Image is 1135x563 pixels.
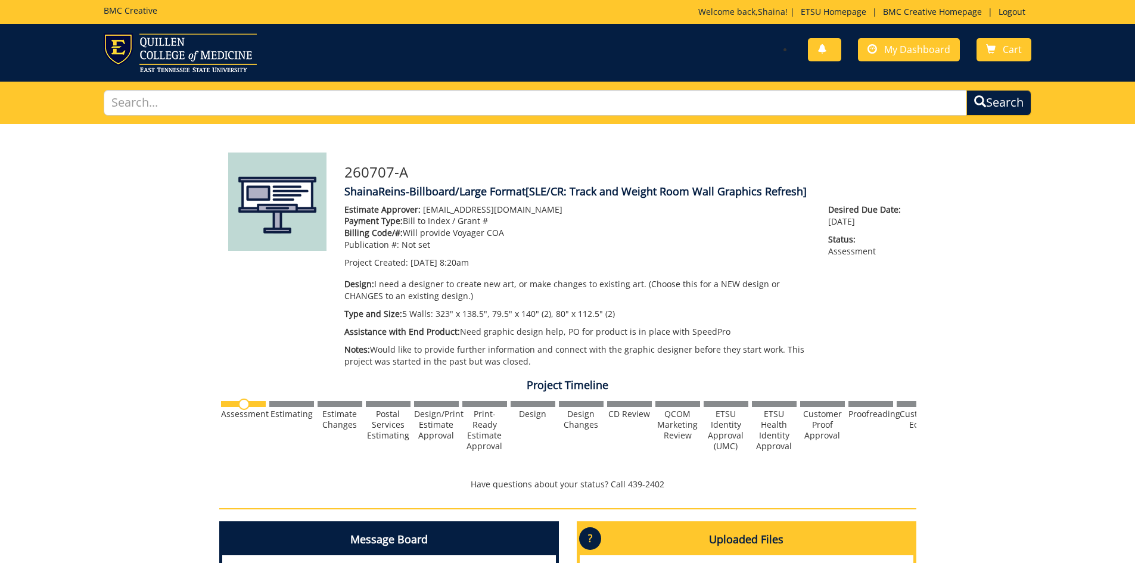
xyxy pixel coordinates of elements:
div: ETSU Identity Approval (UMC) [704,409,748,452]
span: My Dashboard [884,43,950,56]
img: Product featured image [228,153,326,251]
img: ETSU logo [104,33,257,72]
p: Bill to Index / Grant # [344,215,811,227]
a: BMC Creative Homepage [877,6,988,17]
span: Desired Due Date: [828,204,907,216]
span: Estimate Approver: [344,204,421,215]
span: Notes: [344,344,370,355]
p: I need a designer to create new art, or make changes to existing art. (Choose this for a NEW desi... [344,278,811,302]
p: Assessment [828,234,907,257]
p: [EMAIL_ADDRESS][DOMAIN_NAME] [344,204,811,216]
span: Publication #: [344,239,399,250]
p: 5 Walls: 323" x 138.5", 79.5" x 140" (2), 80" x 112.5" (2) [344,308,811,320]
a: ETSU Homepage [795,6,872,17]
p: Would like to provide further information and connect with the graphic designer before they start... [344,344,811,368]
div: Estimating [269,409,314,419]
a: Shaina [758,6,785,17]
span: Cart [1003,43,1022,56]
div: Design Changes [559,409,604,430]
h5: BMC Creative [104,6,157,15]
div: ETSU Health Identity Approval [752,409,797,452]
div: Proofreading [848,409,893,419]
span: Assistance with End Product: [344,326,460,337]
button: Search [966,90,1031,116]
p: Need graphic design help, PO for product is in place with SpeedPro [344,326,811,338]
h4: Message Board [222,524,556,555]
h3: 260707-A [344,164,907,180]
div: Customer Proof Approval [800,409,845,441]
div: Design/Print Estimate Approval [414,409,459,441]
div: Design [511,409,555,419]
span: Not set [402,239,430,250]
div: Print-Ready Estimate Approval [462,409,507,452]
input: Search... [104,90,968,116]
img: no [238,399,250,410]
a: My Dashboard [858,38,960,61]
p: Welcome back, ! | | | [698,6,1031,18]
p: ? [579,527,601,550]
span: Type and Size: [344,308,402,319]
div: Postal Services Estimating [366,409,411,441]
a: Logout [993,6,1031,17]
h4: ShainaReins-Billboard/Large Format [344,186,907,198]
span: Payment Type: [344,215,403,226]
h4: Uploaded Files [580,524,913,555]
div: QCOM Marketing Review [655,409,700,441]
span: Status: [828,234,907,245]
span: [DATE] 8:20am [411,257,469,268]
h4: Project Timeline [219,380,916,391]
p: Have questions about your status? Call 439-2402 [219,478,916,490]
span: Billing Code/#: [344,227,403,238]
div: Assessment [221,409,266,419]
p: Will provide Voyager COA [344,227,811,239]
div: CD Review [607,409,652,419]
a: Cart [977,38,1031,61]
div: Estimate Changes [318,409,362,430]
span: Design: [344,278,374,290]
div: Customer Edits [897,409,941,430]
span: [SLE/CR: Track and Weight Room Wall Graphics Refresh] [525,184,807,198]
span: Project Created: [344,257,408,268]
p: [DATE] [828,204,907,228]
